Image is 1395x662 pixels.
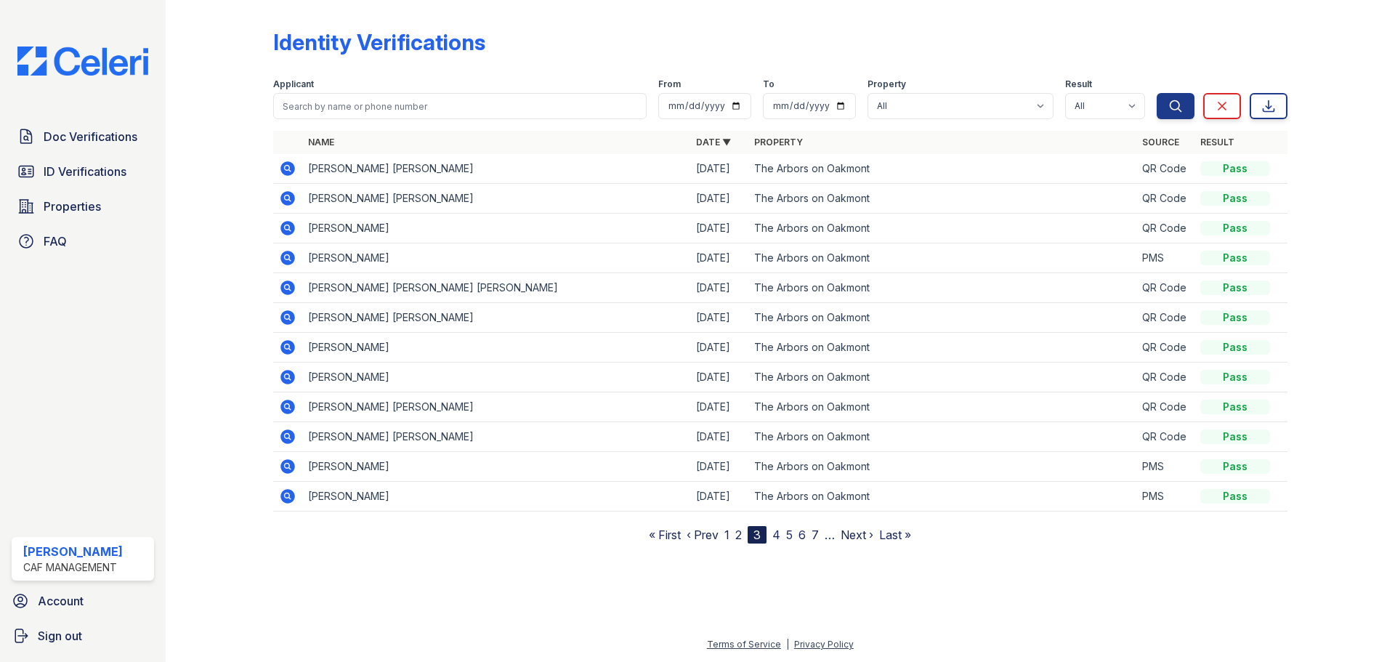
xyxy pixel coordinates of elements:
[748,214,1136,243] td: The Arbors on Oakmont
[1200,370,1270,384] div: Pass
[1200,137,1234,148] a: Result
[690,452,748,482] td: [DATE]
[38,592,84,610] span: Account
[690,333,748,363] td: [DATE]
[748,273,1136,303] td: The Arbors on Oakmont
[690,422,748,452] td: [DATE]
[690,482,748,512] td: [DATE]
[1200,400,1270,414] div: Pass
[798,528,806,542] a: 6
[273,78,314,90] label: Applicant
[44,198,101,215] span: Properties
[6,621,160,650] a: Sign out
[302,422,690,452] td: [PERSON_NAME] [PERSON_NAME]
[302,363,690,392] td: [PERSON_NAME]
[763,78,775,90] label: To
[1136,392,1194,422] td: QR Code
[748,243,1136,273] td: The Arbors on Oakmont
[748,422,1136,452] td: The Arbors on Oakmont
[1200,489,1270,504] div: Pass
[12,122,154,151] a: Doc Verifications
[12,157,154,186] a: ID Verifications
[38,627,82,645] span: Sign out
[1065,78,1092,90] label: Result
[302,333,690,363] td: [PERSON_NAME]
[1200,310,1270,325] div: Pass
[44,128,137,145] span: Doc Verifications
[1136,154,1194,184] td: QR Code
[748,333,1136,363] td: The Arbors on Oakmont
[687,528,719,542] a: ‹ Prev
[1142,137,1179,148] a: Source
[690,392,748,422] td: [DATE]
[748,363,1136,392] td: The Arbors on Oakmont
[302,154,690,184] td: [PERSON_NAME] [PERSON_NAME]
[1200,161,1270,176] div: Pass
[1136,422,1194,452] td: QR Code
[794,639,854,650] a: Privacy Policy
[690,154,748,184] td: [DATE]
[23,560,123,575] div: CAF Management
[748,184,1136,214] td: The Arbors on Oakmont
[690,273,748,303] td: [DATE]
[1136,303,1194,333] td: QR Code
[748,526,767,544] div: 3
[1200,251,1270,265] div: Pass
[44,163,126,180] span: ID Verifications
[23,543,123,560] div: [PERSON_NAME]
[12,192,154,221] a: Properties
[1136,184,1194,214] td: QR Code
[302,243,690,273] td: [PERSON_NAME]
[696,137,731,148] a: Date ▼
[44,233,67,250] span: FAQ
[841,528,873,542] a: Next ›
[690,303,748,333] td: [DATE]
[12,227,154,256] a: FAQ
[1136,363,1194,392] td: QR Code
[6,586,160,615] a: Account
[748,154,1136,184] td: The Arbors on Oakmont
[724,528,729,542] a: 1
[735,528,742,542] a: 2
[302,303,690,333] td: [PERSON_NAME] [PERSON_NAME]
[1136,333,1194,363] td: QR Code
[302,392,690,422] td: [PERSON_NAME] [PERSON_NAME]
[658,78,681,90] label: From
[1200,221,1270,235] div: Pass
[1200,459,1270,474] div: Pass
[786,639,789,650] div: |
[690,184,748,214] td: [DATE]
[1200,429,1270,444] div: Pass
[1200,340,1270,355] div: Pass
[1136,482,1194,512] td: PMS
[302,184,690,214] td: [PERSON_NAME] [PERSON_NAME]
[1136,273,1194,303] td: QR Code
[748,303,1136,333] td: The Arbors on Oakmont
[754,137,803,148] a: Property
[690,243,748,273] td: [DATE]
[868,78,906,90] label: Property
[748,452,1136,482] td: The Arbors on Oakmont
[748,482,1136,512] td: The Arbors on Oakmont
[302,452,690,482] td: [PERSON_NAME]
[302,482,690,512] td: [PERSON_NAME]
[649,528,681,542] a: « First
[308,137,334,148] a: Name
[786,528,793,542] a: 5
[302,214,690,243] td: [PERSON_NAME]
[812,528,819,542] a: 7
[1200,280,1270,295] div: Pass
[690,214,748,243] td: [DATE]
[772,528,780,542] a: 4
[707,639,781,650] a: Terms of Service
[273,93,647,119] input: Search by name or phone number
[1136,214,1194,243] td: QR Code
[825,526,835,544] span: …
[1136,243,1194,273] td: PMS
[879,528,911,542] a: Last »
[6,47,160,76] img: CE_Logo_Blue-a8612792a0a2168367f1c8372b55b34899dd931a85d93a1a3d3e32e68fde9ad4.png
[690,363,748,392] td: [DATE]
[1200,191,1270,206] div: Pass
[273,29,485,55] div: Identity Verifications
